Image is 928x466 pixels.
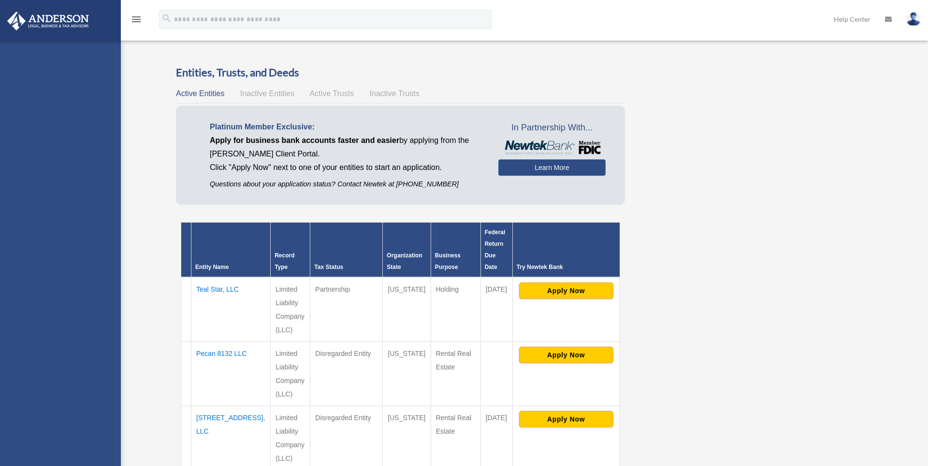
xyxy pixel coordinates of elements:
[480,277,512,342] td: [DATE]
[4,12,92,30] img: Anderson Advisors Platinum Portal
[431,277,480,342] td: Holding
[176,89,224,98] span: Active Entities
[210,134,484,161] p: by applying from the [PERSON_NAME] Client Portal.
[383,223,431,278] th: Organization State
[383,342,431,406] td: [US_STATE]
[210,161,484,174] p: Click "Apply Now" next to one of your entities to start an application.
[906,12,921,26] img: User Pic
[519,411,613,427] button: Apply Now
[210,120,484,134] p: Platinum Member Exclusive:
[271,277,310,342] td: Limited Liability Company (LLC)
[503,141,600,155] img: NewtekBankLogoSM.png
[310,277,383,342] td: Partnership
[498,159,605,176] a: Learn More
[191,277,271,342] td: Teal Star, LLC
[130,17,142,25] a: menu
[271,342,310,406] td: Limited Liability Company (LLC)
[310,223,383,278] th: Tax Status
[519,347,613,363] button: Apply Now
[176,65,625,80] h3: Entities, Trusts, and Deeds
[240,89,294,98] span: Inactive Entities
[517,261,616,273] div: Try Newtek Bank
[210,178,484,190] p: Questions about your application status? Contact Newtek at [PHONE_NUMBER]
[161,13,172,24] i: search
[191,342,271,406] td: Pecan 8132 LLC
[383,277,431,342] td: [US_STATE]
[498,120,605,136] span: In Partnership With...
[480,223,512,278] th: Federal Return Due Date
[370,89,420,98] span: Inactive Trusts
[191,223,271,278] th: Entity Name
[210,136,399,144] span: Apply for business bank accounts faster and easier
[431,342,480,406] td: Rental Real Estate
[310,342,383,406] td: Disregarded Entity
[130,14,142,25] i: menu
[310,89,354,98] span: Active Trusts
[271,223,310,278] th: Record Type
[519,282,613,299] button: Apply Now
[431,223,480,278] th: Business Purpose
